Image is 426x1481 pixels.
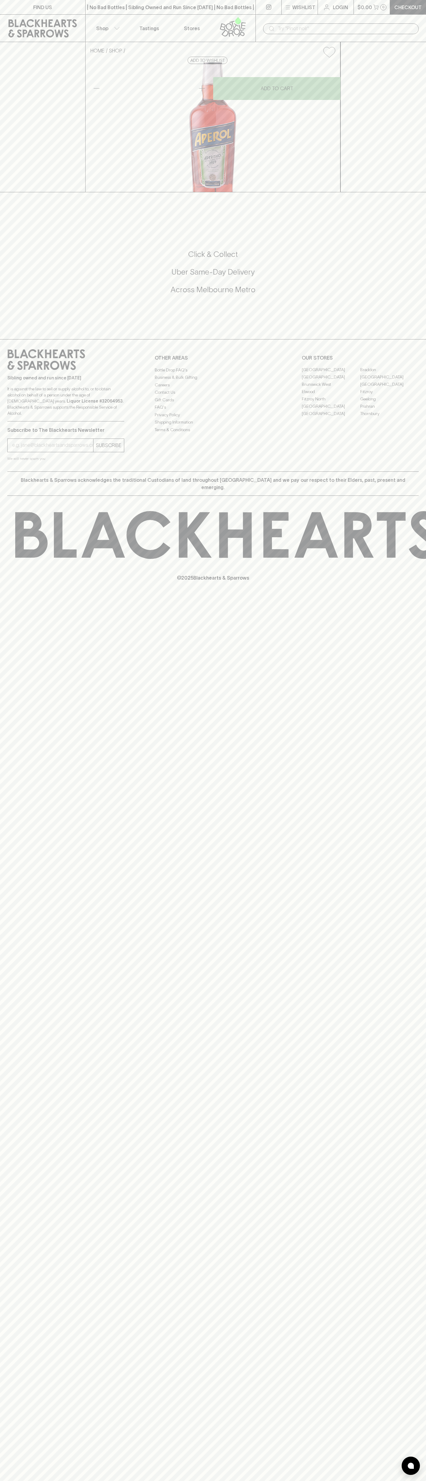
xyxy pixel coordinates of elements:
a: Elwood [302,388,360,396]
p: Wishlist [292,4,315,11]
h5: Across Melbourne Metro [7,285,419,295]
button: Add to wishlist [188,57,227,64]
a: Fitzroy [360,388,419,396]
p: 0 [382,5,385,9]
button: ADD TO CART [213,77,340,100]
a: [GEOGRAPHIC_DATA] [302,374,360,381]
a: Bottle Drop FAQ's [155,366,272,374]
button: SUBSCRIBE [93,439,124,452]
p: We will never spam you [7,456,124,462]
a: [GEOGRAPHIC_DATA] [302,366,360,374]
p: Sibling owned and run since [DATE] [7,375,124,381]
a: Gift Cards [155,396,272,403]
p: Checkout [394,4,422,11]
button: Shop [86,15,128,42]
p: Subscribe to The Blackhearts Newsletter [7,426,124,434]
a: SHOP [109,48,122,53]
h5: Uber Same-Day Delivery [7,267,419,277]
a: Geelong [360,396,419,403]
div: Call to action block [7,225,419,327]
a: Stores [171,15,213,42]
p: SUBSCRIBE [96,442,121,449]
a: Business & Bulk Gifting [155,374,272,381]
a: Tastings [128,15,171,42]
p: Tastings [139,25,159,32]
a: Contact Us [155,389,272,396]
a: Brunswick West [302,381,360,388]
a: Thornbury [360,410,419,417]
p: ADD TO CART [261,85,293,92]
a: FAQ's [155,404,272,411]
input: e.g. jane@blackheartsandsparrows.com.au [12,440,93,450]
p: Shop [96,25,108,32]
strong: Liquor License #32064953 [67,399,123,403]
p: Login [333,4,348,11]
a: [GEOGRAPHIC_DATA] [360,381,419,388]
p: OTHER AREAS [155,354,272,361]
a: Shipping Information [155,419,272,426]
h5: Click & Collect [7,249,419,259]
p: Stores [184,25,200,32]
a: HOME [90,48,104,53]
a: Braddon [360,366,419,374]
a: [GEOGRAPHIC_DATA] [360,374,419,381]
img: 3224.png [86,62,340,192]
p: Blackhearts & Sparrows acknowledges the traditional Custodians of land throughout [GEOGRAPHIC_DAT... [12,476,414,491]
a: [GEOGRAPHIC_DATA] [302,410,360,417]
a: Terms & Conditions [155,426,272,433]
a: Careers [155,381,272,389]
p: $0.00 [357,4,372,11]
img: bubble-icon [408,1463,414,1469]
p: OUR STORES [302,354,419,361]
a: Privacy Policy [155,411,272,418]
a: Prahran [360,403,419,410]
p: FIND US [33,4,52,11]
a: [GEOGRAPHIC_DATA] [302,403,360,410]
input: Try "Pinot noir" [278,24,414,34]
button: Add to wishlist [321,44,338,60]
p: It is against the law to sell or supply alcohol to, or to obtain alcohol on behalf of a person un... [7,386,124,416]
a: Fitzroy North [302,396,360,403]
